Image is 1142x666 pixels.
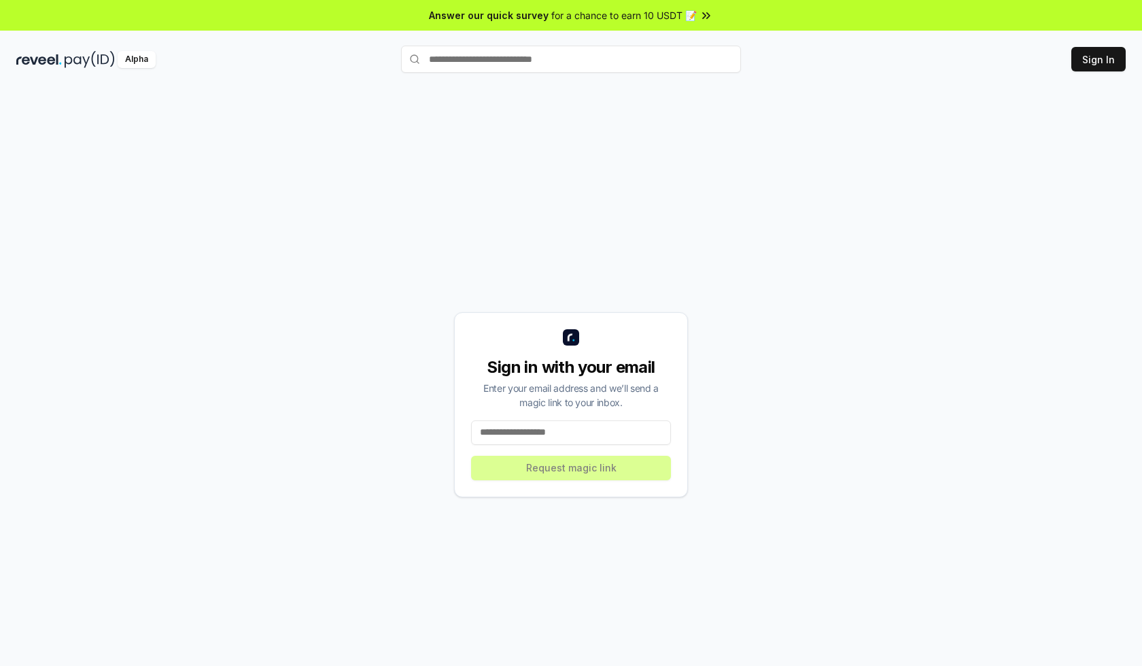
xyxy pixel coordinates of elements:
[551,8,697,22] span: for a chance to earn 10 USDT 📝
[429,8,549,22] span: Answer our quick survey
[65,51,115,68] img: pay_id
[1071,47,1126,71] button: Sign In
[118,51,156,68] div: Alpha
[16,51,62,68] img: reveel_dark
[471,381,671,410] div: Enter your email address and we’ll send a magic link to your inbox.
[471,356,671,378] div: Sign in with your email
[563,329,579,346] img: logo_small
